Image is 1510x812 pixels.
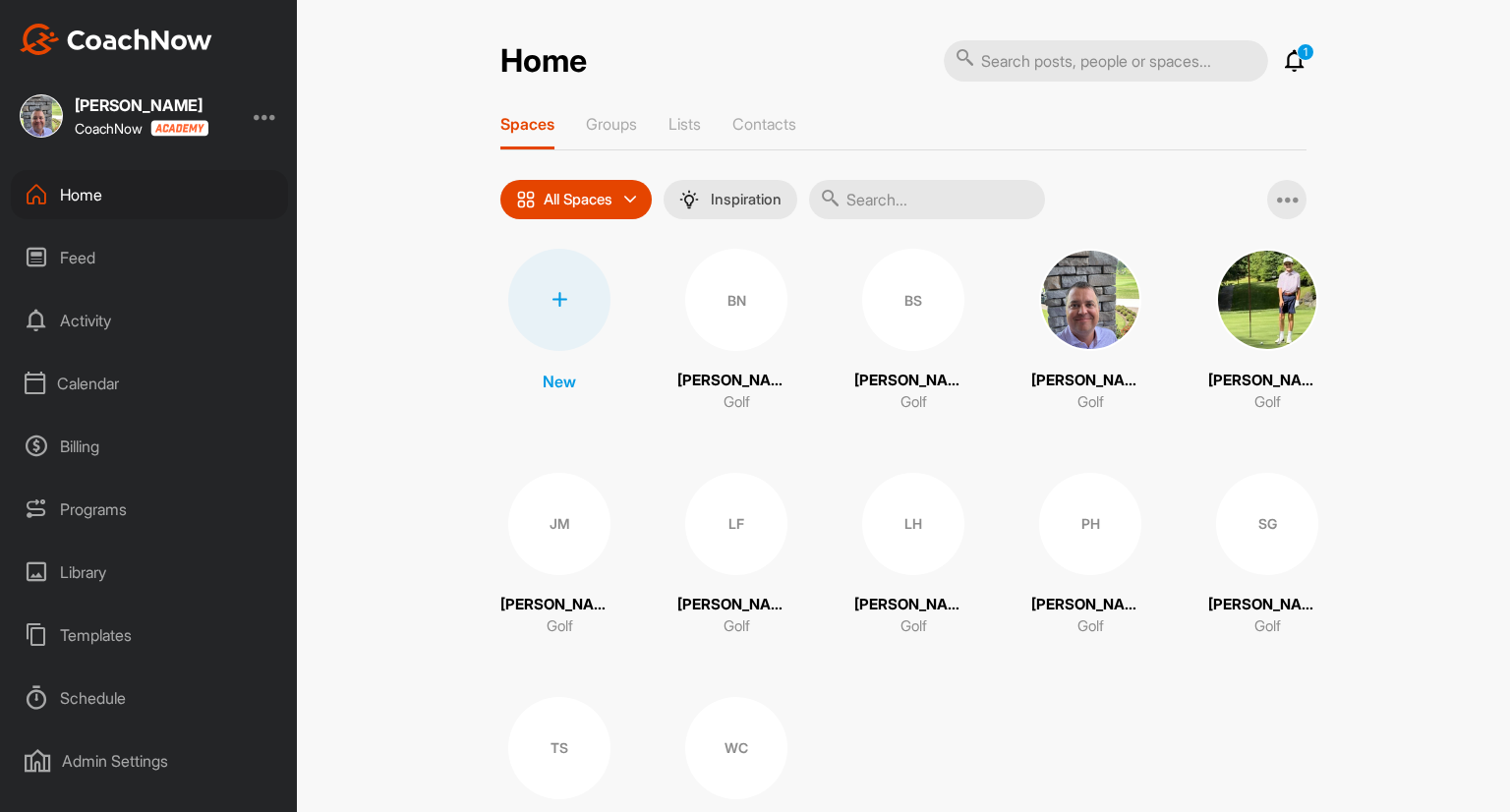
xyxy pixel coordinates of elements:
p: 1 [1297,43,1314,61]
input: Search... [809,180,1045,219]
div: SG [1216,473,1318,575]
p: Golf [900,615,927,638]
div: Billing [11,422,288,471]
p: Golf [1077,615,1104,638]
div: JM [508,473,610,575]
div: TS [508,697,610,799]
p: [PERSON_NAME] [677,370,795,392]
div: LF [685,473,787,575]
p: Golf [724,615,750,638]
a: PH[PERSON_NAME]Golf [1031,473,1149,638]
h2: Home [500,42,587,81]
a: JM[PERSON_NAME]Golf [500,473,618,638]
a: [PERSON_NAME]Golf [1031,249,1149,414]
p: Golf [1077,391,1104,414]
a: LH[PERSON_NAME]Golf [854,473,972,638]
p: Contacts [732,114,796,134]
div: PH [1039,473,1141,575]
p: Golf [1254,615,1281,638]
a: [PERSON_NAME]Golf [1208,249,1326,414]
img: square_07a3156b73d8f64f777990daa6ac72da.jpg [20,94,63,138]
p: [PERSON_NAME] [500,594,618,616]
div: [PERSON_NAME] [75,97,208,113]
div: CoachNow [75,120,208,137]
p: [PERSON_NAME] [854,594,972,616]
p: Spaces [500,114,554,134]
p: Golf [724,391,750,414]
div: LH [862,473,964,575]
a: LF[PERSON_NAME]Golf [677,473,795,638]
p: Golf [900,391,927,414]
a: BN[PERSON_NAME]Golf [677,249,795,414]
div: Calendar [11,359,288,408]
img: square_a399dce16210f39404f26189e5acae6e.jpg [1216,249,1318,351]
img: CoachNow [20,24,212,55]
p: [PERSON_NAME] [1208,594,1326,616]
img: CoachNow acadmey [150,120,208,137]
p: [PERSON_NAME] [854,370,972,392]
img: square_07a3156b73d8f64f777990daa6ac72da.jpg [1039,249,1141,351]
p: [PERSON_NAME] [677,594,795,616]
div: WC [685,697,787,799]
div: Templates [11,610,288,660]
div: Feed [11,233,288,282]
div: Programs [11,485,288,534]
p: [PERSON_NAME] [1031,594,1149,616]
div: Library [11,548,288,597]
div: Schedule [11,673,288,723]
p: All Spaces [544,192,612,207]
p: [PERSON_NAME] [1031,370,1149,392]
div: Activity [11,296,288,345]
div: BS [862,249,964,351]
div: BN [685,249,787,351]
div: Admin Settings [11,736,288,785]
p: Golf [1254,391,1281,414]
input: Search posts, people or spaces... [944,40,1268,82]
p: Golf [547,615,573,638]
img: menuIcon [679,190,699,209]
p: New [543,370,576,393]
p: Groups [586,114,637,134]
div: Home [11,170,288,219]
p: Inspiration [711,192,782,207]
p: Lists [668,114,701,134]
img: icon [516,190,536,209]
p: [PERSON_NAME] [1208,370,1326,392]
a: BS[PERSON_NAME]Golf [854,249,972,414]
a: SG[PERSON_NAME]Golf [1208,473,1326,638]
